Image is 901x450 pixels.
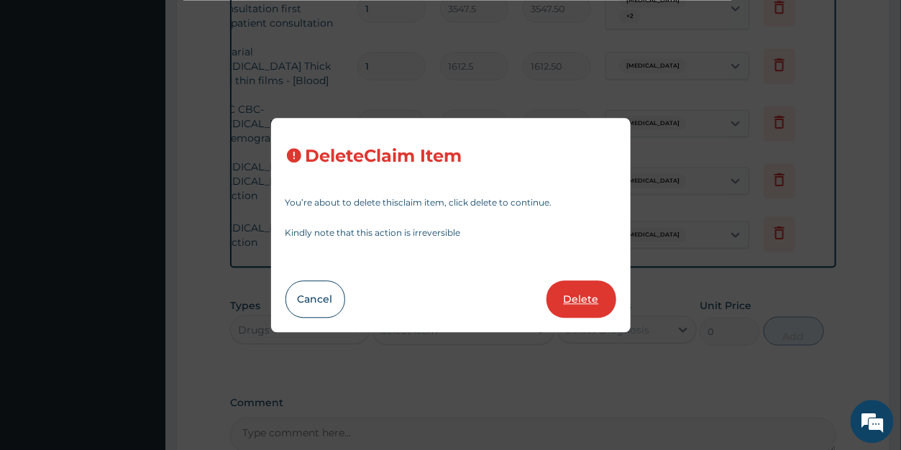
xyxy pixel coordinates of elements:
textarea: Type your message and hit 'Enter' [7,298,274,349]
button: Cancel [285,280,345,318]
div: Chat with us now [75,81,242,99]
h3: Delete Claim Item [306,147,462,166]
span: We're online! [83,134,198,279]
button: Delete [546,280,616,318]
p: Kindly note that this action is irreversible [285,229,616,237]
p: You’re about to delete this claim item , click delete to continue. [285,198,616,207]
img: d_794563401_company_1708531726252_794563401 [27,72,58,108]
div: Minimize live chat window [236,7,270,42]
